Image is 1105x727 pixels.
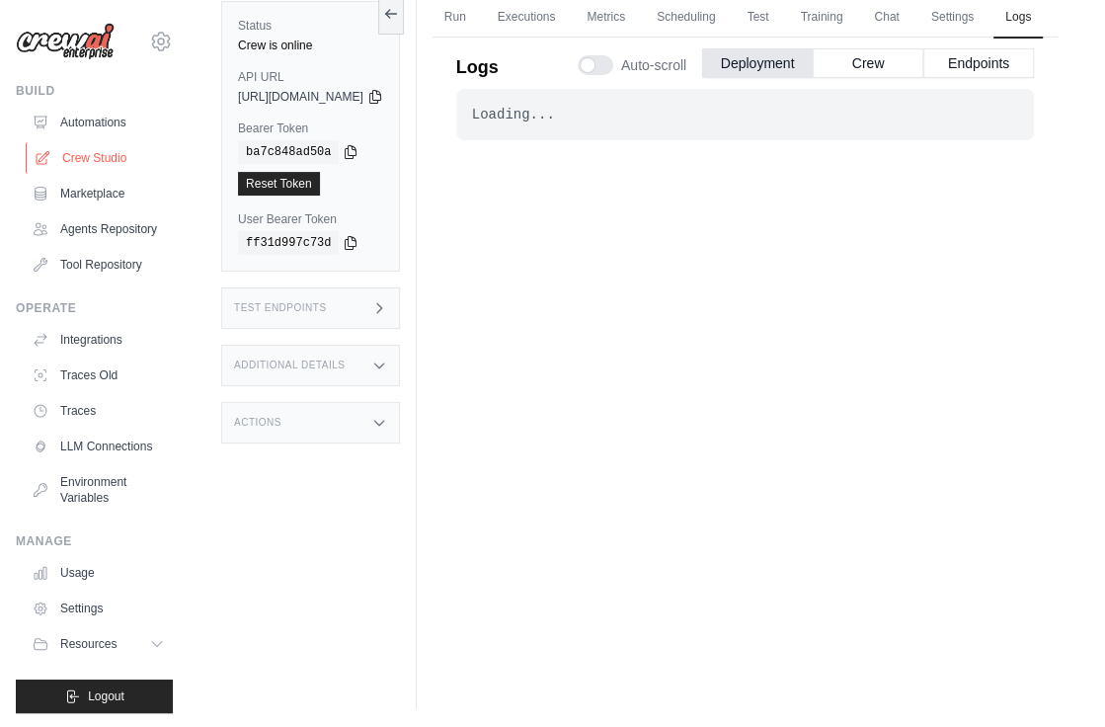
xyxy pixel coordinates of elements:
[813,48,923,78] button: Crew
[621,55,686,75] span: Auto-scroll
[238,231,339,255] code: ff31d997c73d
[24,557,173,589] a: Usage
[24,395,173,427] a: Traces
[234,302,327,314] h3: Test Endpoints
[24,593,173,624] a: Settings
[16,83,173,99] div: Build
[16,680,173,713] button: Logout
[238,38,383,53] div: Crew is online
[238,18,383,34] label: Status
[60,636,117,652] span: Resources
[238,89,363,105] span: [URL][DOMAIN_NAME]
[24,628,173,660] button: Resources
[238,69,383,85] label: API URL
[24,431,173,462] a: LLM Connections
[24,466,173,514] a: Environment Variables
[16,300,173,316] div: Operate
[234,417,281,429] h3: Actions
[238,211,383,227] label: User Bearer Token
[16,533,173,549] div: Manage
[456,53,499,81] p: Logs
[472,105,1018,124] div: Loading...
[24,360,173,391] a: Traces Old
[24,249,173,281] a: Tool Repository
[923,48,1034,78] button: Endpoints
[88,688,124,704] span: Logout
[238,172,320,196] a: Reset Token
[24,178,173,209] a: Marketplace
[702,48,813,78] button: Deployment
[1006,632,1105,727] iframe: Chat Widget
[24,213,173,245] a: Agents Repository
[24,107,173,138] a: Automations
[238,140,339,164] code: ba7c848ad50a
[238,121,383,136] label: Bearer Token
[24,324,173,356] a: Integrations
[234,360,345,371] h3: Additional Details
[16,23,115,60] img: Logo
[26,142,175,174] a: Crew Studio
